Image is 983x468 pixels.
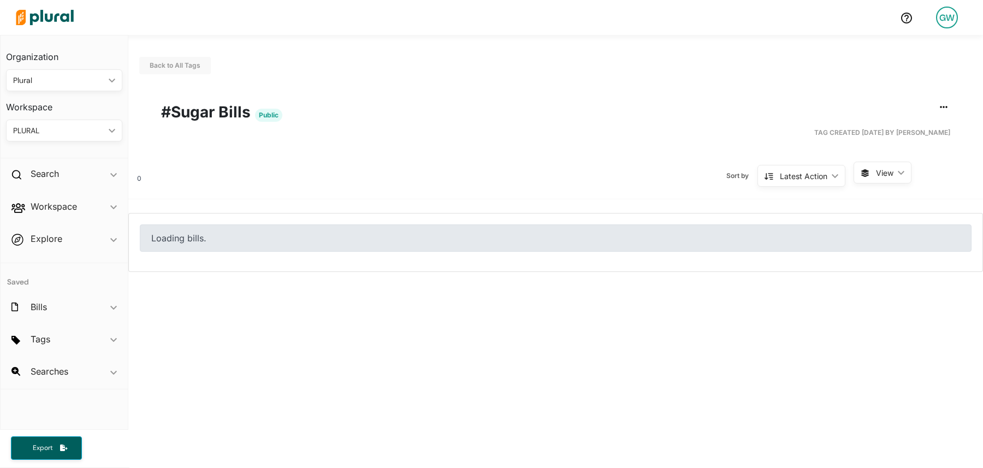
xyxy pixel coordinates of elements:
[139,57,211,74] button: Back to All Tags
[31,168,59,180] h2: Search
[140,224,972,252] div: Loading bills.
[780,170,827,182] div: Latest Action
[6,41,122,65] h3: Organization
[936,7,958,28] div: GW
[876,167,893,179] span: View
[6,91,122,115] h3: Workspace
[128,162,141,190] div: 0
[13,125,104,137] div: PLURAL
[161,100,950,123] h1: #Sugar Bills
[31,333,50,345] h2: Tags
[31,200,77,212] h2: Workspace
[31,233,62,245] h2: Explore
[814,128,950,138] span: Tag Created [DATE] by [PERSON_NAME]
[25,443,60,453] span: Export
[13,75,104,86] div: Plural
[927,2,967,33] a: GW
[150,61,200,69] a: Back to All Tags
[255,109,282,122] span: Public
[31,301,47,313] h2: Bills
[726,171,757,181] span: Sort by
[1,263,128,290] h4: Saved
[31,365,68,377] h2: Searches
[11,436,82,460] button: Export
